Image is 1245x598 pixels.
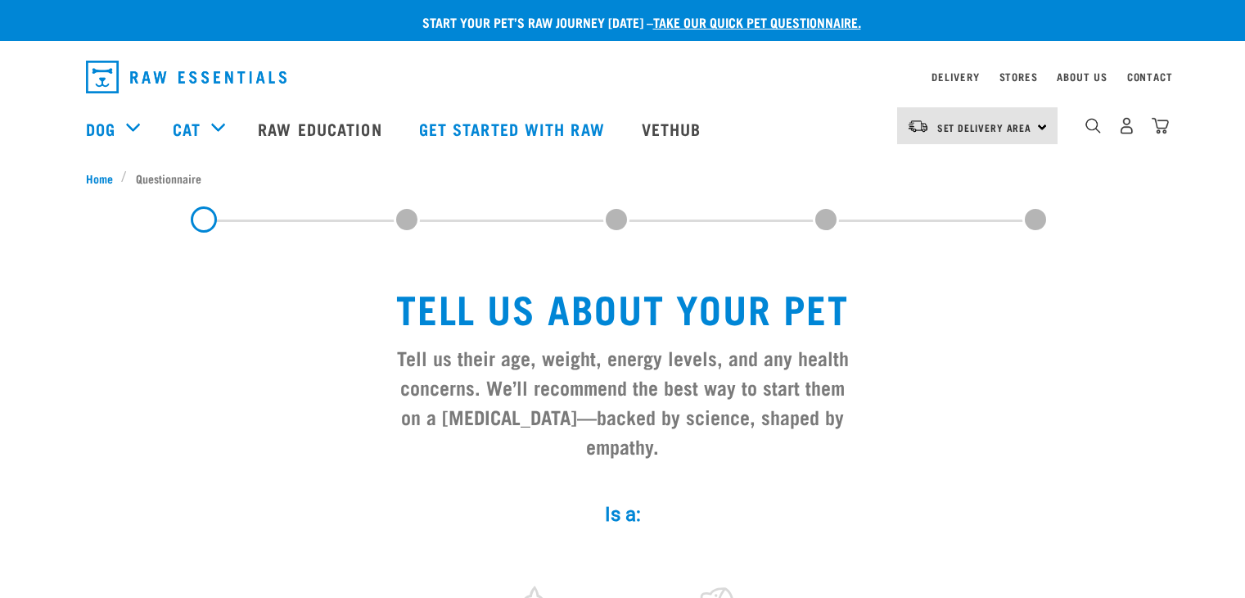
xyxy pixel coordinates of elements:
[625,96,722,161] a: Vethub
[1127,74,1173,79] a: Contact
[377,500,868,529] label: Is a:
[390,342,855,460] h3: Tell us their age, weight, energy levels, and any health concerns. We’ll recommend the best way t...
[403,96,625,161] a: Get started with Raw
[931,74,979,79] a: Delivery
[86,170,122,187] a: Home
[241,96,402,161] a: Raw Education
[86,116,115,141] a: Dog
[653,18,861,25] a: take our quick pet questionnaire.
[1118,117,1135,134] img: user.png
[390,285,855,329] h1: Tell us about your pet
[907,119,929,134] img: van-moving.png
[73,54,1173,100] nav: dropdown navigation
[1152,117,1169,134] img: home-icon@2x.png
[173,116,201,141] a: Cat
[86,170,1160,187] nav: breadcrumbs
[1057,74,1107,79] a: About Us
[86,170,113,187] span: Home
[86,61,286,93] img: Raw Essentials Logo
[1085,118,1101,134] img: home-icon-1@2x.png
[999,74,1038,79] a: Stores
[937,125,1032,130] span: Set Delivery Area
